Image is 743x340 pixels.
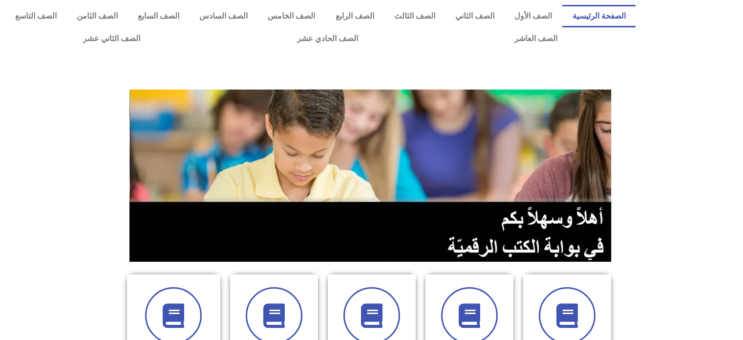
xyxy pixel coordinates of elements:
a: الصف الخامس [258,5,325,27]
a: الصف الثامن [66,5,127,27]
a: الصف العاشر [436,27,636,50]
a: الصف الثاني عشر [5,27,218,50]
a: الصف الثالث [384,5,445,27]
a: الصف الحادي عشر [218,27,436,50]
a: الصف الثاني [445,5,504,27]
a: الصف السادس [190,5,258,27]
a: الصف التاسع [5,5,66,27]
a: الصف السابع [127,5,189,27]
a: الصف الأول [505,5,562,27]
a: الصفحة الرئيسية [562,5,636,27]
a: الصف الرابع [325,5,384,27]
